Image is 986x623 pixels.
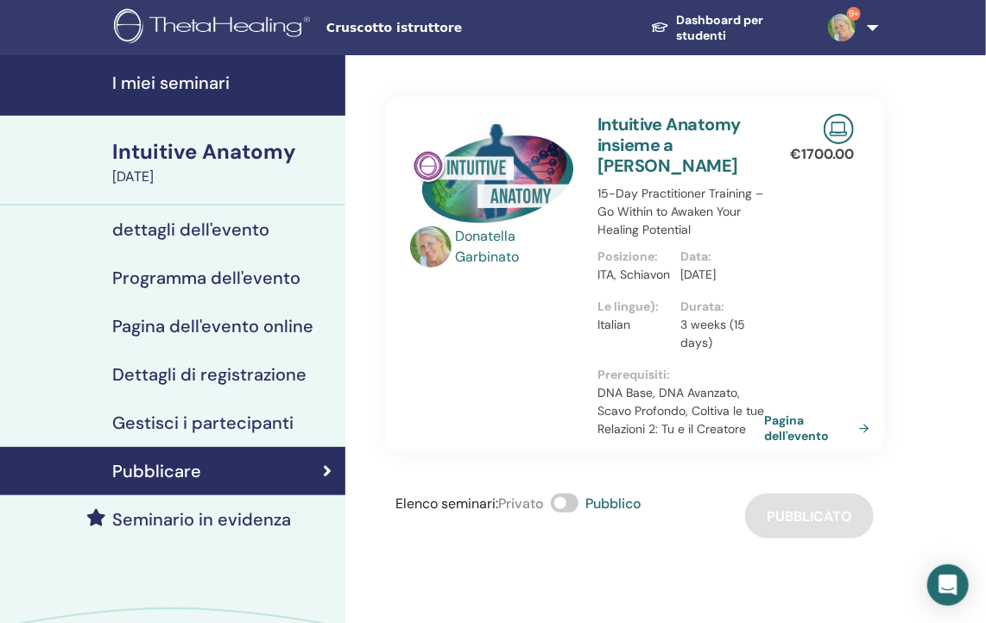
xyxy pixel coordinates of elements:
h4: I miei seminari [112,72,335,93]
h4: Pubblicare [112,461,201,481]
h4: Gestisci i partecipanti [112,412,294,433]
h4: Programma dell'evento [112,267,300,288]
img: default.jpg [410,226,452,267]
p: Italian [597,316,671,334]
div: [DATE] [112,167,335,187]
img: graduation-cap-white.svg [651,21,669,34]
p: 15-Day Practitioner Training – Go Within to Awaken Your Healing Potential [597,185,764,239]
h4: Dettagli di registrazione [112,364,307,385]
p: 3 weeks (15 days) [681,316,755,352]
p: Le lingue) : [597,298,671,316]
img: Intuitive Anatomy [410,114,577,231]
p: [DATE] [681,266,755,284]
span: Cruscotto istruttore [326,19,585,37]
img: Live Online Seminar [824,114,854,144]
span: Elenco seminari : [395,494,498,513]
p: € 1700.00 [790,144,854,165]
p: Posizione : [597,248,671,266]
img: logo.png [114,9,316,47]
div: Intuitive Anatomy [112,137,335,167]
a: Donatella Garbinato [455,226,580,267]
p: DNA Base, DNA Avanzato, Scavo Profondo, Coltiva le tue Relazioni 2: Tu e il Creatore [597,384,764,438]
h4: Pagina dell'evento online [112,316,313,337]
p: Prerequisiti : [597,366,764,384]
span: Privato [498,494,544,513]
p: ITA, Schiavon [597,266,671,284]
img: default.jpg [828,14,856,41]
span: 9+ [847,7,861,21]
div: Open Intercom Messenger [927,564,969,606]
a: Intuitive Anatomy insieme a [PERSON_NAME] [597,113,741,177]
a: Intuitive Anatomy[DATE] [102,137,345,187]
a: Dashboard per studenti [637,4,814,52]
a: Pagina dell'evento [764,412,876,444]
p: Durata : [681,298,755,316]
h4: Seminario in evidenza [112,509,291,530]
h4: dettagli dell'evento [112,219,269,240]
p: Data : [681,248,755,266]
span: Pubblico [585,494,642,513]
